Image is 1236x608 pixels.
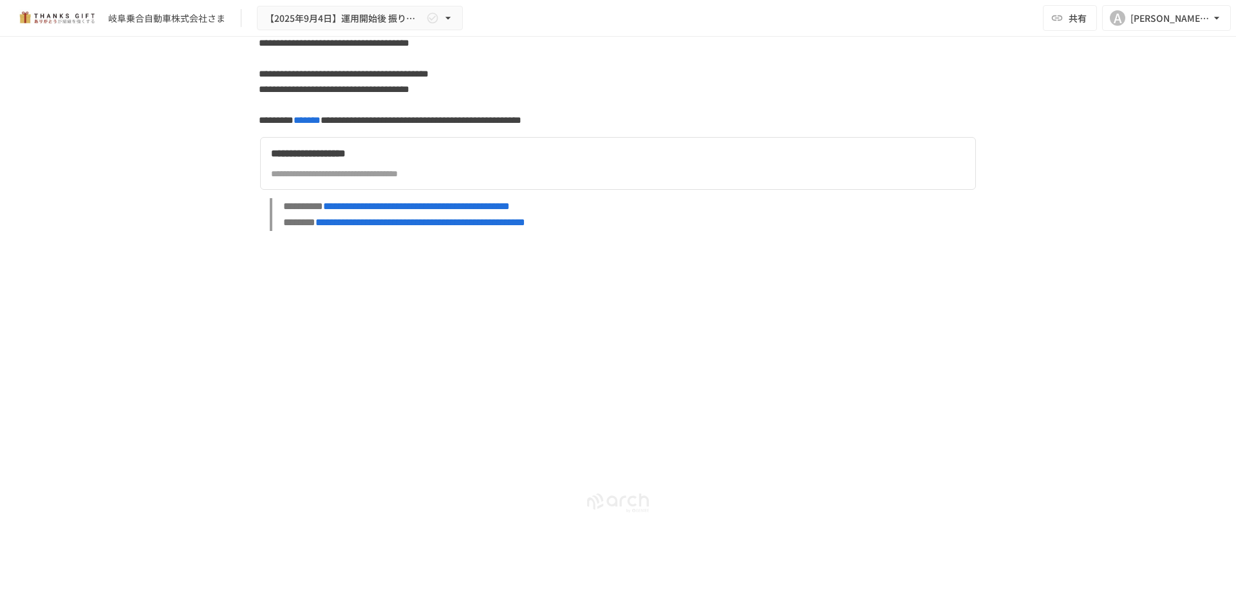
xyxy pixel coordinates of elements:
button: A[PERSON_NAME][EMAIL_ADDRESS][DOMAIN_NAME] [1102,5,1231,31]
img: mMP1OxWUAhQbsRWCurg7vIHe5HqDpP7qZo7fRoNLXQh [15,8,98,28]
button: 共有 [1043,5,1097,31]
span: 共有 [1069,11,1087,25]
div: A [1110,10,1125,26]
div: 岐阜乗合自動車株式会社さま [108,12,225,25]
span: 【2025年9月4日】運用開始後 振り返りミーティング [265,10,424,26]
div: [PERSON_NAME][EMAIL_ADDRESS][DOMAIN_NAME] [1130,10,1210,26]
button: 【2025年9月4日】運用開始後 振り返りミーティング [257,6,463,31]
